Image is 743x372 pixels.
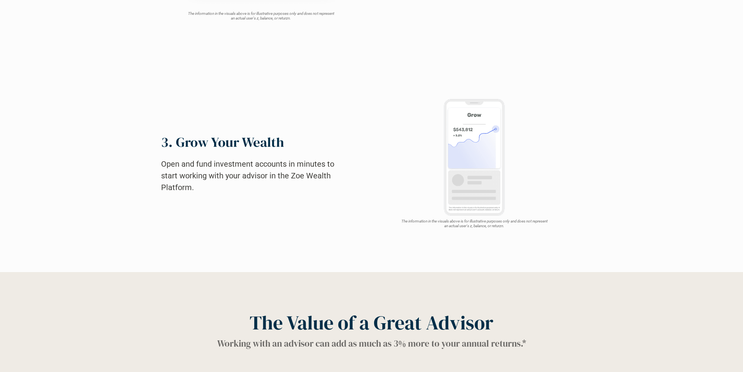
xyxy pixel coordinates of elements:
h1: The Value of a Great Advisor [250,311,493,335]
h2: 3. Grow Your Wealth [161,134,284,150]
em: The information in the visuals above is for illustrative purposes only and does not represent [188,11,334,16]
em: The information in the visuals above is for illustrative purposes only and does not represent [401,219,547,223]
h1: Working with an advisor can add as much as 3% more to your annual returns.* [217,338,526,349]
h2: Open and fund investment accounts in minutes to start working with your advisor in the Zoe Wealth... [161,158,348,193]
em: an actual user's z, balance, or returzn. [231,16,291,20]
em: an actual user's z, balance, or returzn. [444,224,504,228]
